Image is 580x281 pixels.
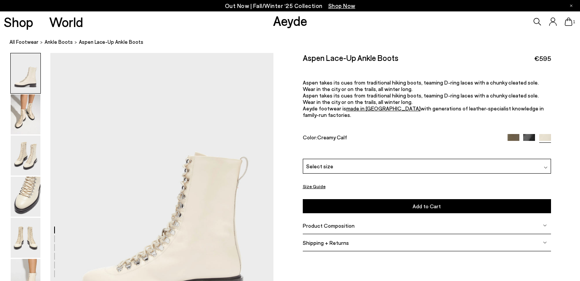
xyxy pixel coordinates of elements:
[45,39,73,45] span: ankle boots
[543,241,547,244] img: svg%3E
[45,38,73,46] a: ankle boots
[544,166,548,169] img: svg%3E
[303,199,551,213] button: Add to Cart
[11,177,40,217] img: Aspen Lace-Up Ankle Boots - Image 4
[303,222,355,229] span: Product Composition
[534,54,551,63] span: €595
[565,18,572,26] a: 1
[303,53,398,62] h2: Aspen Lace-Up Ankle Boots
[306,162,333,170] span: Select size
[225,1,355,11] p: Out Now | Fall/Winter ‘25 Collection
[11,136,40,176] img: Aspen Lace-Up Ankle Boots - Image 3
[10,38,39,46] a: All Footwear
[11,94,40,134] img: Aspen Lace-Up Ankle Boots - Image 2
[11,218,40,258] img: Aspen Lace-Up Ankle Boots - Image 5
[273,13,307,29] a: Aeyde
[303,182,326,191] button: Size Guide
[328,2,355,9] span: Navigate to /collections/new-in
[303,105,544,118] span: with generations of leather-specialist knowledge in family-run factories.
[303,92,539,105] span: Aspen takes its cues from traditional hiking boots, teaming D-ring laces with a chunky cleated so...
[413,203,441,209] span: Add to Cart
[10,32,580,53] nav: breadcrumb
[303,105,346,112] span: Aeyde footwear is
[346,105,421,112] a: made in [GEOGRAPHIC_DATA]
[572,20,576,24] span: 1
[303,239,349,246] span: Shipping + Returns
[303,79,551,92] p: Aspen takes its cues from traditional hiking boots, teaming D-ring laces with a chunky cleated so...
[543,224,547,227] img: svg%3E
[79,38,143,46] span: Aspen Lace-Up Ankle Boots
[317,134,347,140] span: Creamy Calf
[4,15,33,29] a: Shop
[11,53,40,93] img: Aspen Lace-Up Ankle Boots - Image 1
[49,15,83,29] a: World
[303,134,500,143] div: Color:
